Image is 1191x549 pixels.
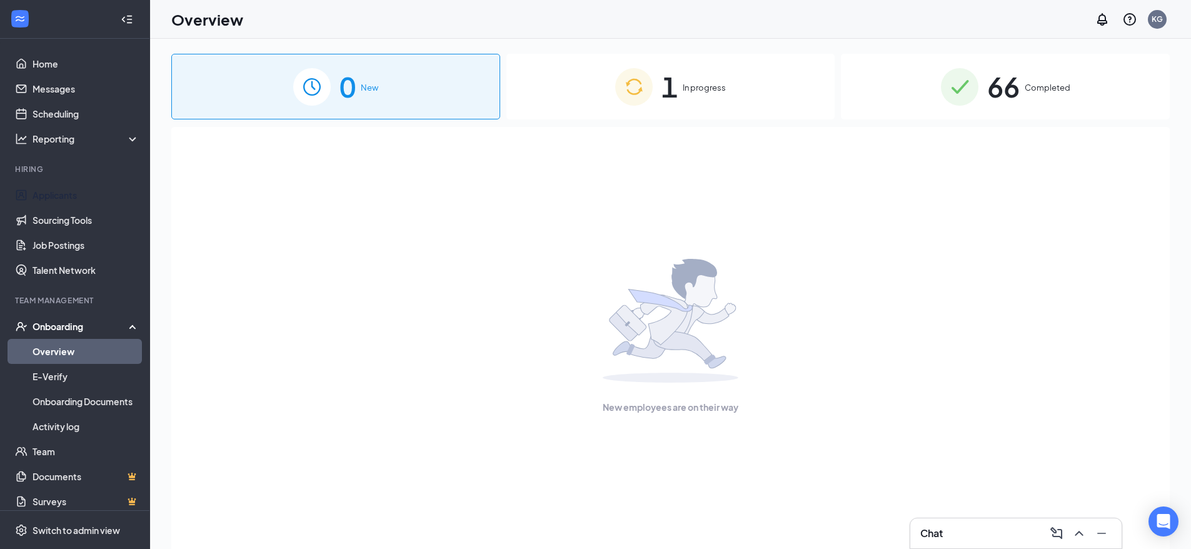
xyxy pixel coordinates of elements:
a: Talent Network [33,258,139,283]
span: In progress [683,81,726,94]
button: ComposeMessage [1047,523,1067,543]
span: 1 [661,65,678,108]
span: New [361,81,378,94]
svg: Minimize [1094,526,1109,541]
a: Messages [33,76,139,101]
a: Job Postings [33,233,139,258]
a: Onboarding Documents [33,389,139,414]
div: Hiring [15,164,137,174]
svg: WorkstreamLogo [14,13,26,25]
svg: UserCheck [15,320,28,333]
div: Reporting [33,133,140,145]
svg: Analysis [15,133,28,145]
a: Sourcing Tools [33,208,139,233]
svg: ChevronUp [1072,526,1087,541]
svg: Settings [15,524,28,536]
a: Team [33,439,139,464]
svg: QuestionInfo [1122,12,1137,27]
h1: Overview [171,9,243,30]
div: Switch to admin view [33,524,120,536]
a: Home [33,51,139,76]
span: 0 [339,65,356,108]
button: Minimize [1092,523,1112,543]
a: Applicants [33,183,139,208]
a: SurveysCrown [33,489,139,514]
div: Open Intercom Messenger [1148,506,1178,536]
span: 66 [987,65,1020,108]
a: Overview [33,339,139,364]
span: New employees are on their way [603,400,738,414]
svg: Collapse [121,13,133,26]
a: DocumentsCrown [33,464,139,489]
div: Team Management [15,295,137,306]
a: Scheduling [33,101,139,126]
span: Completed [1025,81,1070,94]
h3: Chat [920,526,943,540]
div: KG [1152,14,1163,24]
div: Onboarding [33,320,129,333]
svg: ComposeMessage [1049,526,1064,541]
a: Activity log [33,414,139,439]
button: ChevronUp [1069,523,1089,543]
svg: Notifications [1095,12,1110,27]
a: E-Verify [33,364,139,389]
